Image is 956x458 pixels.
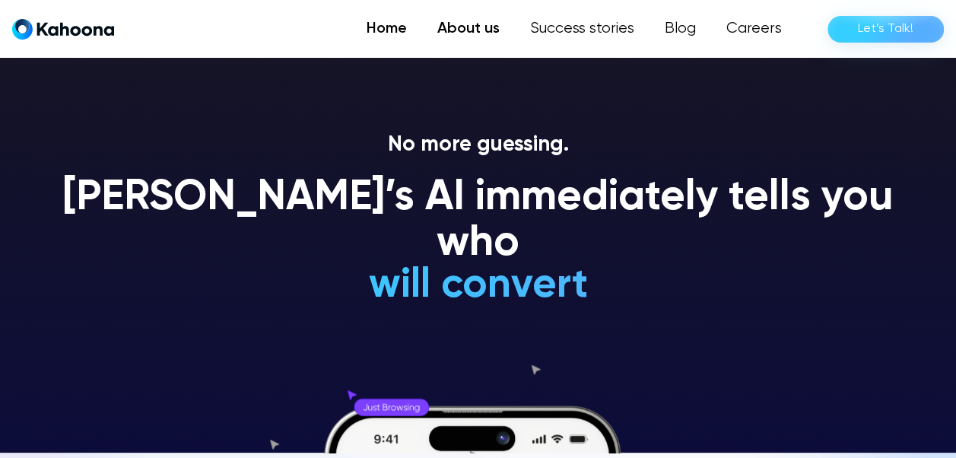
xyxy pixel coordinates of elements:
[254,263,702,308] h1: will convert
[364,404,420,412] g: Just Browsing
[858,17,913,41] div: Let’s Talk!
[48,176,908,266] h1: [PERSON_NAME]’s AI immediately tells you who
[351,14,422,44] a: Home
[827,16,944,43] a: Let’s Talk!
[515,14,650,44] a: Success stories
[650,14,711,44] a: Blog
[422,14,515,44] a: About us
[711,14,797,44] a: Careers
[12,18,114,40] a: home
[48,132,908,158] p: No more guessing.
